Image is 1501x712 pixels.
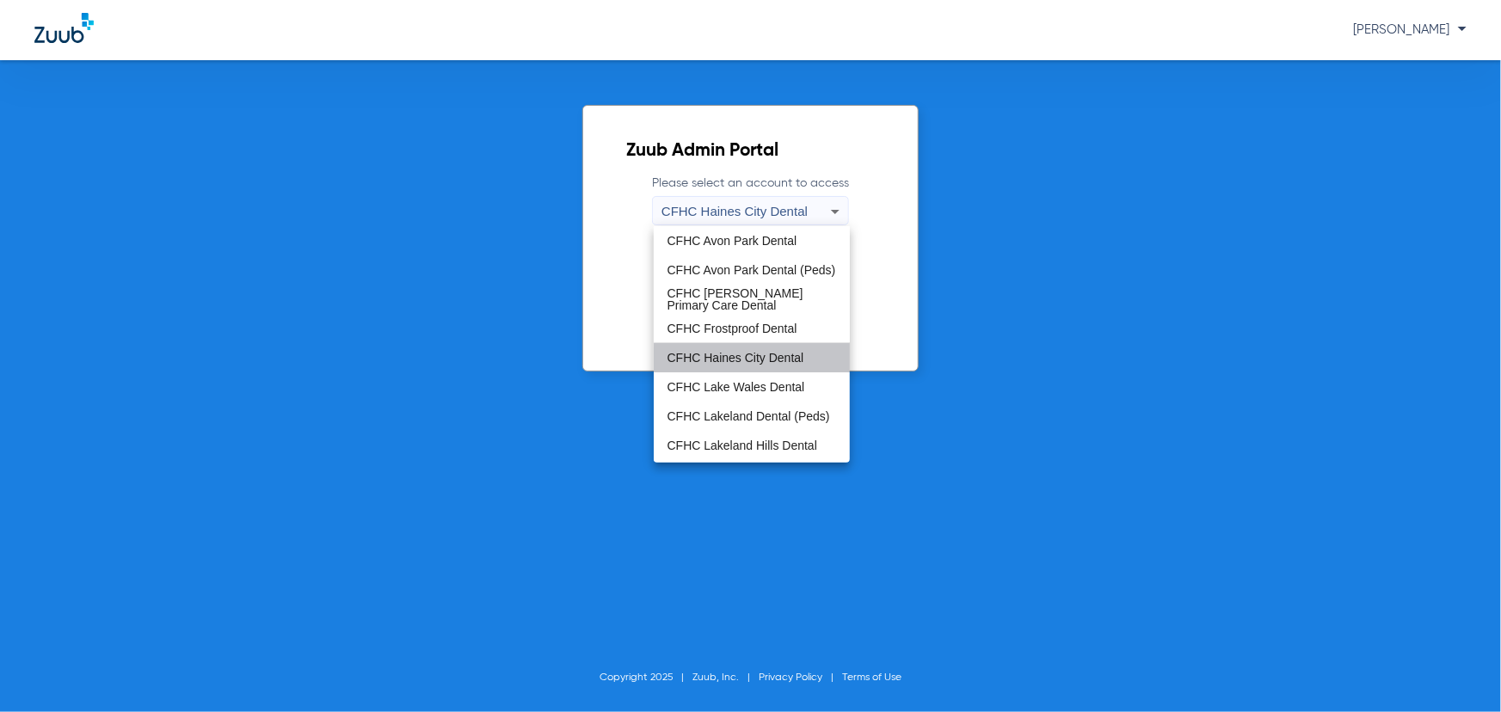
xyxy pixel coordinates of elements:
[669,290,831,323] button: Access Account
[1353,23,1467,36] span: [PERSON_NAME]
[842,672,901,683] a: Terms of Use
[652,175,849,225] label: Please select an account to access
[661,204,808,218] span: CFHC Haines City Dental
[34,13,94,43] img: Zuub Logo
[759,672,822,683] a: Privacy Policy
[626,143,875,160] h2: Zuub Admin Portal
[704,299,797,313] span: Access Account
[692,669,759,686] li: Zuub, Inc.
[600,669,692,686] li: Copyright 2025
